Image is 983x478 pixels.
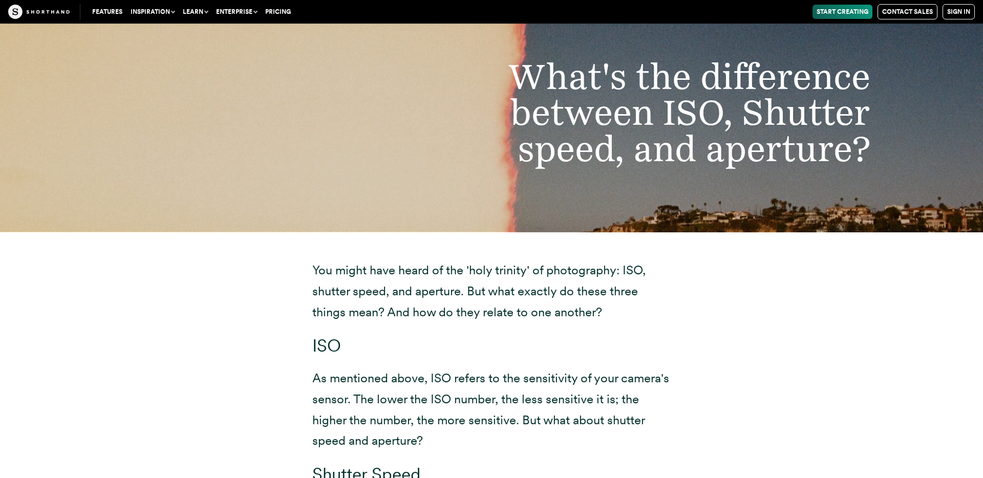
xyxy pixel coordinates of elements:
a: Features [88,5,126,19]
img: The Craft [8,5,70,19]
button: Enterprise [212,5,261,19]
button: Learn [179,5,212,19]
p: You might have heard of the 'holy trinity' of photography: ISO, shutter speed, and aperture. But ... [312,260,671,322]
button: Inspiration [126,5,179,19]
a: Sign in [943,4,975,19]
a: Pricing [261,5,295,19]
h3: ISO [312,335,671,356]
p: As mentioned above, ISO refers to the sensitivity of your camera's sensor. The lower the ISO numb... [312,368,671,451]
a: Start Creating [813,5,872,19]
a: Contact Sales [878,4,937,19]
h2: What's the difference between ISO, Shutter speed, and aperture? [425,58,891,167]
